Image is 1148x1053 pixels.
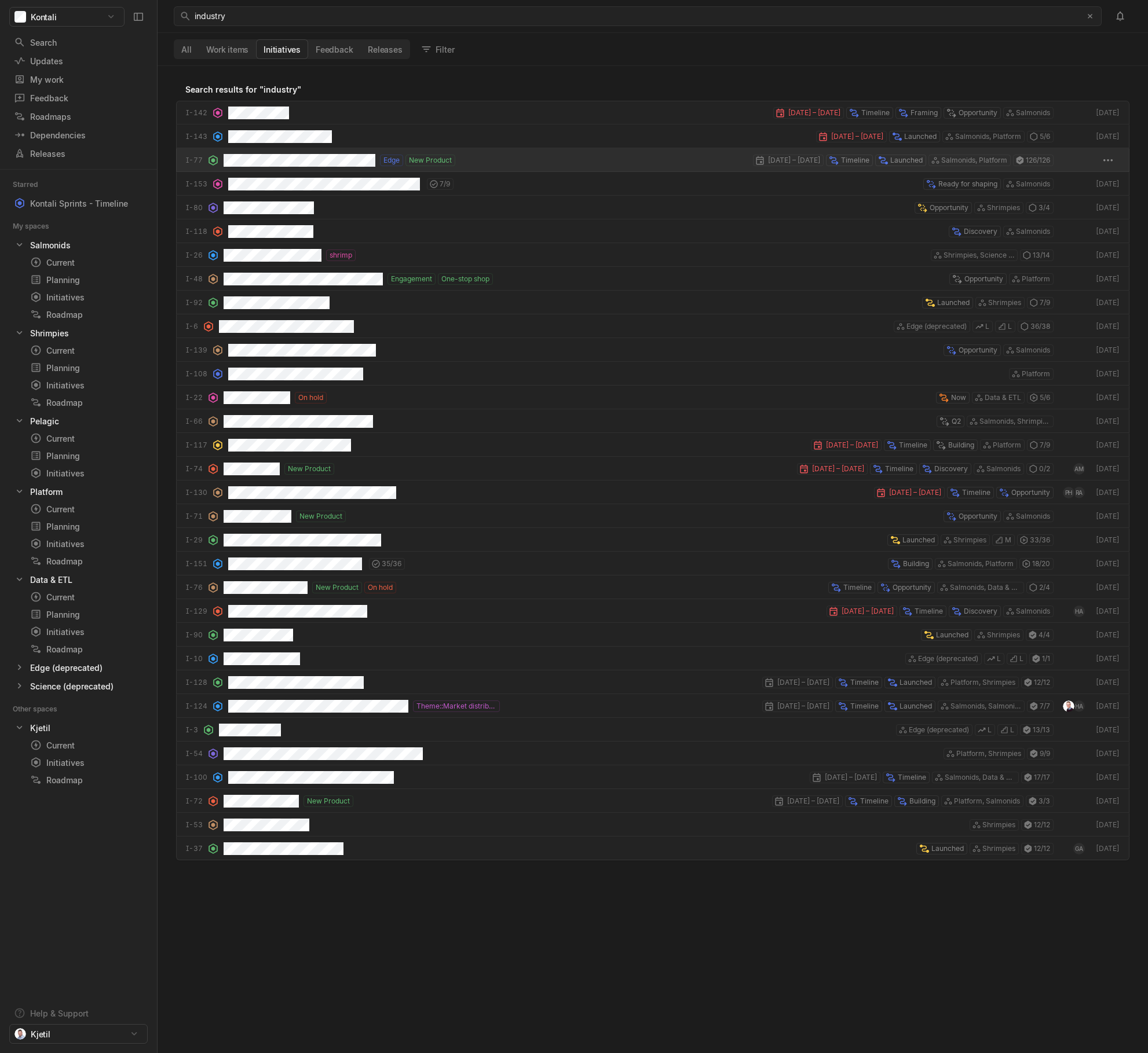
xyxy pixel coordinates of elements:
span: New Product [288,464,331,474]
span: Salmonids, Salmonids [950,701,1021,711]
div: Kontali Sprints - Timeline [9,195,148,211]
span: Building [903,559,929,569]
span: HA [1075,700,1083,712]
div: Science (deprecated) [30,680,114,692]
div: I-66 [186,416,203,427]
span: Framing [911,108,938,118]
button: [DATE] – [DATE] [753,155,824,166]
div: Planning [30,274,143,286]
button: L [995,321,1015,332]
span: Opportunity [959,345,997,355]
a: Roadmap [25,772,148,788]
div: 2 / 4 [1026,582,1054,593]
div: [DATE] [1094,274,1120,284]
a: I-15135/36BuildingSalmonids, Platform18/20[DATE] [176,552,1129,575]
a: I-124Theme::Market distribution[DATE] – [DATE]TimelineLaunchedSalmonids, Salmonids7/7HA[DATE] [176,694,1129,718]
a: My work [9,71,148,88]
span: Timeline [962,487,990,498]
button: All [174,40,199,58]
button: Filter [416,40,462,58]
div: I-26 [186,250,203,261]
div: I-108 [186,369,207,379]
div: Planning [30,608,143,621]
span: Building [948,440,974,450]
div: Dependencies [14,129,143,141]
a: Current [25,501,148,517]
span: Salmonids [1016,511,1050,522]
span: 35 / 36 [382,559,401,569]
span: Shrimpies [987,630,1020,640]
div: I-54 [186,749,203,759]
div: Initiatives [30,467,143,479]
div: My work [14,74,143,86]
span: 7 / 9 [440,179,450,189]
button: Initiatives [256,39,308,59]
span: Data & ETL [985,392,1021,403]
button: Kontali [9,7,125,27]
div: Planning [30,450,143,462]
span: HA [1075,606,1083,617]
span: AM [1074,463,1083,475]
span: Ready for shaping [938,179,997,189]
a: I-92LaunchedShrimpies7/9[DATE] [176,291,1129,314]
a: Current [25,254,148,270]
button: L [1007,653,1027,665]
img: Kontali0497_EJH_round.png [1063,700,1074,712]
span: Timeline [915,606,943,617]
div: [DATE] [1094,559,1120,569]
a: Initiatives [25,535,148,552]
span: shrimp [330,250,352,261]
div: Edge (deprecated) [30,662,103,674]
a: Planning [25,271,148,288]
span: Theme::Market distribution [416,701,496,711]
div: I-22 [186,392,203,403]
a: I-130[DATE] – [DATE]TimelineOpportunityPHRA[DATE] [176,480,1129,504]
a: I-22On holdNowData & ETL5/6[DATE] [176,386,1129,409]
button: L [972,321,993,332]
div: I-76 [186,582,203,593]
span: RA [1076,487,1083,498]
a: Planning [25,447,148,464]
a: Feedback [9,89,148,107]
div: [DATE] [1094,677,1120,688]
a: I-29LaunchedShrimpiesM33/36[DATE] [176,528,1129,552]
span: Platform, Shrimpies [956,749,1021,759]
span: PH [1065,487,1072,498]
span: Salmonids, Platform [948,559,1014,569]
span: Salmonids [1016,345,1050,355]
div: Initiatives [30,379,143,391]
span: L [1010,725,1014,735]
a: Platform [9,483,148,500]
div: 7 / 9 [1027,297,1054,309]
div: 17 / 17 [1021,772,1054,783]
div: I-74 [186,464,203,474]
div: [DATE] [1094,440,1120,450]
div: [DATE] [1094,108,1120,118]
div: I-117 [186,440,207,450]
div: I-29 [186,535,203,545]
button: Work items [199,40,256,58]
a: Shrimpies [9,325,148,341]
a: Initiatives [25,623,148,640]
div: I-92 [186,298,203,308]
a: I-100[DATE] – [DATE]TimelineSalmonids, Data & ETL, Platform17/17[DATE] [176,765,1129,789]
span: Q2 [952,416,961,427]
a: I-54Platform, Shrimpies9/9[DATE] [176,742,1129,765]
a: Initiatives [25,754,148,771]
div: Shrimpies [30,327,69,339]
div: 5 / 6 [1027,392,1054,403]
div: Current [30,432,143,445]
div: I-129 [186,606,207,617]
div: Roadmaps [14,111,143,123]
div: [DATE] [1094,131,1120,142]
div: [DATE] – [DATE] [797,463,868,475]
div: Roadmap [30,397,143,409]
a: I-71New ProductOpportunitySalmonids[DATE] [176,504,1129,528]
span: Opportunity [893,582,931,593]
span: Discovery [934,464,968,474]
div: 3 / 4 [1026,202,1054,214]
a: I-90LaunchedShrimpies4/4[DATE] [176,623,1129,647]
span: Discovery [964,606,997,617]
